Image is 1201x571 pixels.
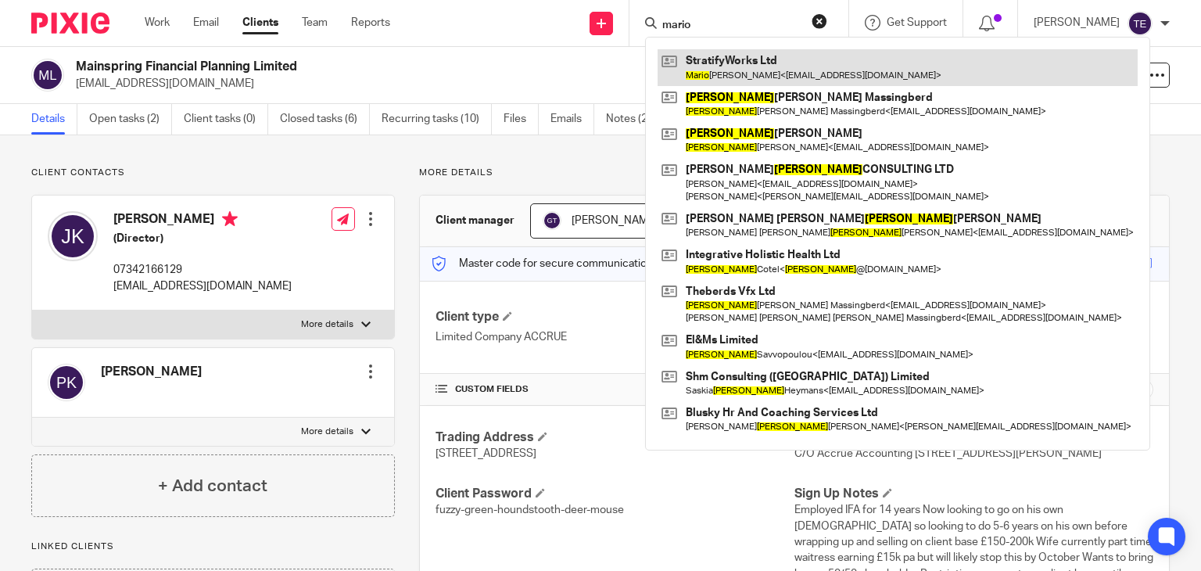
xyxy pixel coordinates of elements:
[113,262,292,278] p: 07342166129
[419,167,1170,179] p: More details
[606,104,663,135] a: Notes (2)
[436,505,624,515] span: fuzzy-green-houndstooth-deer-mouse
[48,364,85,401] img: svg%3E
[301,318,353,331] p: More details
[504,104,539,135] a: Files
[382,104,492,135] a: Recurring tasks (10)
[280,104,370,135] a: Closed tasks (6)
[1034,15,1120,31] p: [PERSON_NAME]
[436,448,536,459] span: [STREET_ADDRESS]
[887,17,947,28] span: Get Support
[76,59,781,75] h2: Mainspring Financial Planning Limited
[101,364,202,380] h4: [PERSON_NAME]
[89,104,172,135] a: Open tasks (2)
[812,13,827,29] button: Clear
[351,15,390,31] a: Reports
[436,213,514,228] h3: Client manager
[31,59,64,92] img: svg%3E
[436,383,794,396] h4: CUSTOM FIELDS
[794,448,1102,459] span: C/O Accrue Accounting [STREET_ADDRESS][PERSON_NAME]
[48,211,98,261] img: svg%3E
[113,231,292,246] h5: (Director)
[436,486,794,502] h4: Client Password
[302,15,328,31] a: Team
[794,486,1153,502] h4: Sign Up Notes
[31,13,109,34] img: Pixie
[242,15,278,31] a: Clients
[432,256,701,271] p: Master code for secure communications and files
[31,167,395,179] p: Client contacts
[76,76,957,92] p: [EMAIL_ADDRESS][DOMAIN_NAME]
[550,104,594,135] a: Emails
[113,278,292,294] p: [EMAIL_ADDRESS][DOMAIN_NAME]
[301,426,353,438] p: More details
[31,104,77,135] a: Details
[145,15,170,31] a: Work
[222,211,238,227] i: Primary
[1128,11,1153,36] img: svg%3E
[661,19,801,33] input: Search
[184,104,268,135] a: Client tasks (0)
[572,215,658,226] span: [PERSON_NAME]
[113,211,292,231] h4: [PERSON_NAME]
[158,474,267,498] h4: + Add contact
[193,15,219,31] a: Email
[436,429,794,446] h4: Trading Address
[543,211,561,230] img: svg%3E
[436,309,794,325] h4: Client type
[436,329,794,345] p: Limited Company ACCRUE
[31,540,395,553] p: Linked clients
